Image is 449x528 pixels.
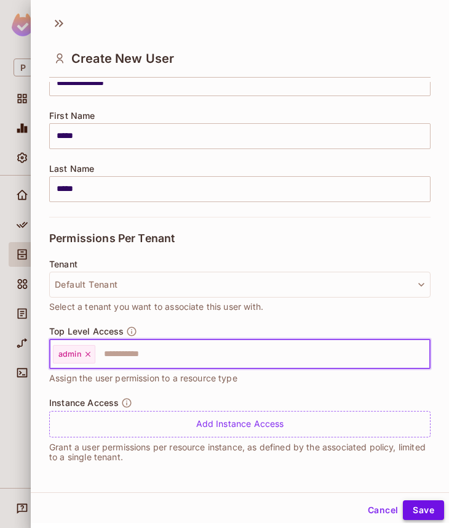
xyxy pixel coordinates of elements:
span: Permissions Per Tenant [49,232,175,245]
span: Create New User [71,51,174,66]
div: Add Instance Access [49,411,431,437]
p: Grant a user permissions per resource instance, as defined by the associated policy, limited to a... [49,442,431,462]
button: Default Tenant [49,272,431,298]
button: Cancel [363,500,403,520]
span: admin [58,349,81,359]
span: First Name [49,111,95,121]
span: Tenant [49,259,77,269]
span: Instance Access [49,398,119,408]
span: Last Name [49,164,94,174]
div: admin [53,345,95,364]
span: Top Level Access [49,327,124,336]
button: Open [424,352,426,355]
span: Select a tenant you want to associate this user with. [49,300,263,314]
span: Assign the user permission to a resource type [49,372,237,385]
button: Save [403,500,444,520]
